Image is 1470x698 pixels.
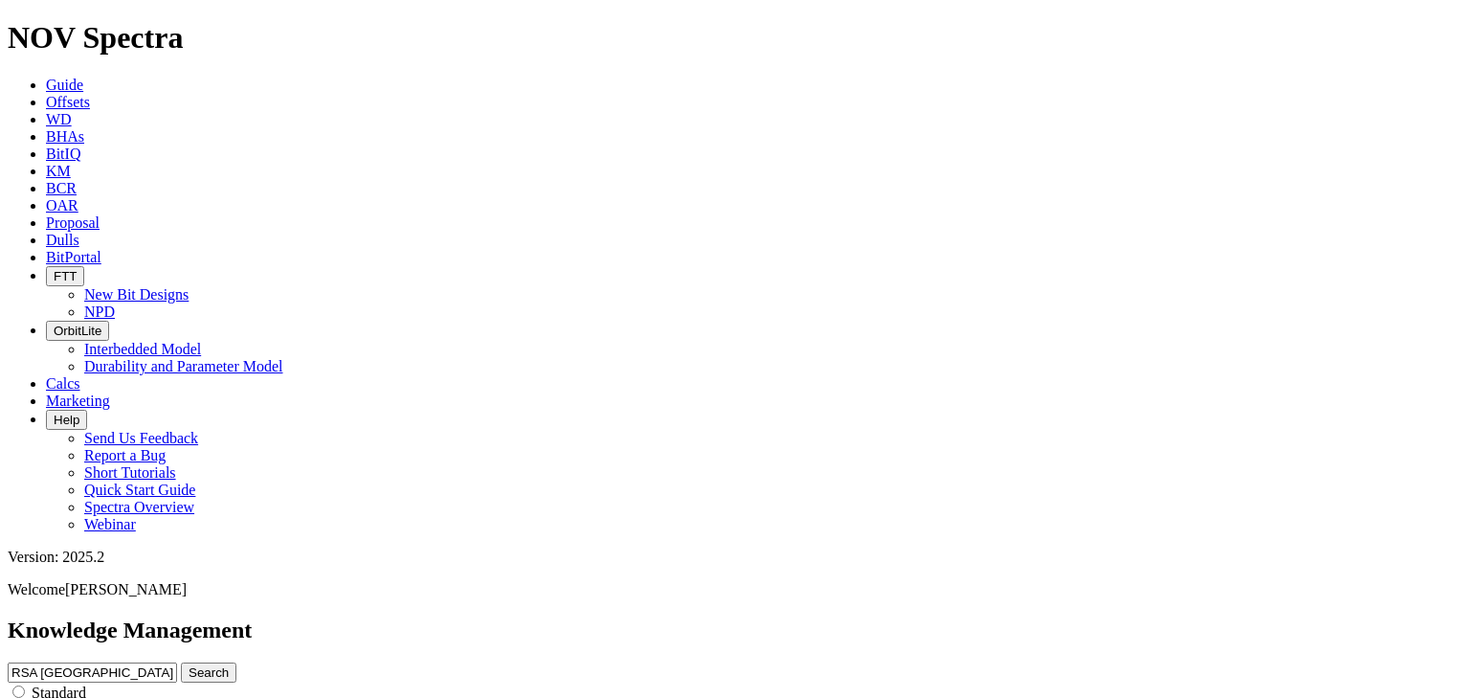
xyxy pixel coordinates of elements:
[84,358,283,374] a: Durability and Parameter Model
[54,324,101,338] span: OrbitLite
[54,269,77,283] span: FTT
[46,128,84,145] a: BHAs
[8,20,1462,56] h1: NOV Spectra
[46,232,79,248] a: Dulls
[46,111,72,127] a: WD
[84,499,194,515] a: Spectra Overview
[84,447,166,463] a: Report a Bug
[8,549,1462,566] div: Version: 2025.2
[84,286,189,303] a: New Bit Designs
[46,410,87,430] button: Help
[65,581,187,597] span: [PERSON_NAME]
[46,77,83,93] a: Guide
[181,663,236,683] button: Search
[46,214,100,231] a: Proposal
[46,249,101,265] a: BitPortal
[84,464,176,481] a: Short Tutorials
[84,341,201,357] a: Interbedded Model
[8,663,177,683] input: e.g. Smoothsteer Record
[46,266,84,286] button: FTT
[8,618,1462,643] h2: Knowledge Management
[54,413,79,427] span: Help
[84,516,136,532] a: Webinar
[8,581,1462,598] p: Welcome
[46,321,109,341] button: OrbitLite
[84,430,198,446] a: Send Us Feedback
[84,304,115,320] a: NPD
[46,146,80,162] a: BitIQ
[46,375,80,392] a: Calcs
[46,180,77,196] a: BCR
[46,197,78,214] a: OAR
[46,94,90,110] a: Offsets
[84,482,195,498] a: Quick Start Guide
[46,393,110,409] a: Marketing
[46,163,71,179] a: KM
